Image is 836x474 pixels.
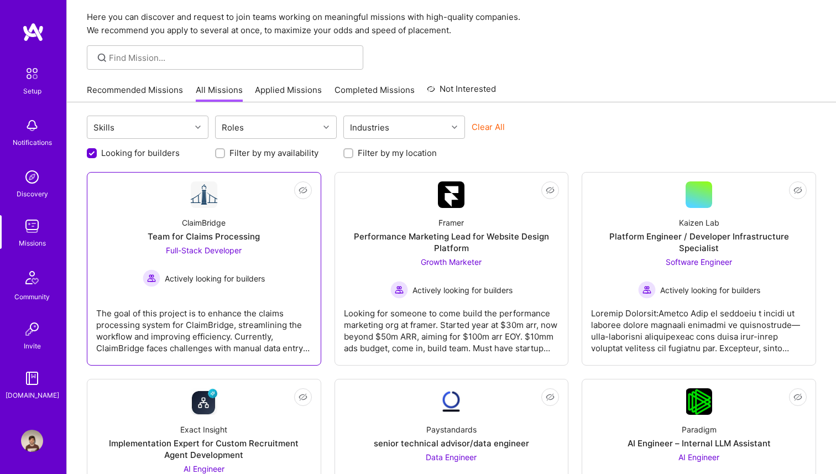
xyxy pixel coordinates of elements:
img: Actively looking for builders [390,281,408,299]
span: AI Engineer [678,452,719,462]
div: Skills [91,119,117,136]
img: guide book [21,367,43,389]
div: Exact Insight [180,424,227,435]
a: Not Interested [427,82,496,102]
a: Company LogoClaimBridgeTeam for Claims ProcessingFull-Stack Developer Actively looking for builde... [96,181,312,356]
div: Missions [19,237,46,249]
button: Clear All [472,121,505,133]
div: Paradigm [682,424,717,435]
img: Invite [21,318,43,340]
i: icon Chevron [323,124,329,130]
div: Industries [347,119,392,136]
div: Discovery [17,188,48,200]
div: Performance Marketing Lead for Website Design Platform [344,231,560,254]
div: Community [14,291,50,303]
div: [DOMAIN_NAME] [6,389,59,401]
i: icon EyeClosed [299,186,307,195]
img: logo [22,22,44,42]
a: Kaizen LabPlatform Engineer / Developer Infrastructure SpecialistSoftware Engineer Actively looki... [591,181,807,356]
img: Company Logo [438,181,464,208]
a: Company LogoFramerPerformance Marketing Lead for Website Design PlatformGrowth Marketer Actively ... [344,181,560,356]
div: Invite [24,340,41,352]
span: Actively looking for builders [412,284,513,296]
span: Actively looking for builders [165,273,265,284]
i: icon Chevron [452,124,457,130]
img: Company Logo [191,181,217,208]
a: Completed Missions [335,84,415,102]
div: Framer [438,217,464,228]
img: Actively looking for builders [143,269,160,287]
i: icon EyeClosed [546,186,555,195]
div: Paystandards [426,424,477,435]
span: AI Engineer [184,464,224,473]
label: Filter by my availability [229,147,318,159]
div: Setup [23,85,41,97]
label: Looking for builders [101,147,180,159]
i: icon EyeClosed [793,393,802,402]
div: ClaimBridge [182,217,226,228]
div: The goal of this project is to enhance the claims processing system for ClaimBridge, streamlining... [96,299,312,354]
div: Loremip Dolorsit:Ametco Adip el seddoeiu t incidi ut laboree dolore magnaali enimadmi ve quisnost... [591,299,807,354]
img: User Avatar [21,430,43,452]
i: icon EyeClosed [793,186,802,195]
div: Looking for someone to come build the performance marketing org at framer. Started year at $30m a... [344,299,560,354]
div: Platform Engineer / Developer Infrastructure Specialist [591,231,807,254]
a: User Avatar [18,430,46,452]
div: Team for Claims Processing [148,231,260,242]
div: Implementation Expert for Custom Recruitment Agent Development [96,437,312,461]
i: icon EyeClosed [299,393,307,402]
span: Actively looking for builders [660,284,760,296]
span: Data Engineer [426,452,477,462]
img: Company Logo [686,388,712,415]
span: Full-Stack Developer [166,246,242,255]
img: teamwork [21,215,43,237]
img: bell [21,114,43,137]
i: icon Chevron [195,124,201,130]
img: Actively looking for builders [638,281,656,299]
i: icon EyeClosed [546,393,555,402]
span: Software Engineer [666,257,732,267]
img: Community [19,264,45,291]
a: All Missions [196,84,243,102]
a: Recommended Missions [87,84,183,102]
div: Notifications [13,137,52,148]
i: icon SearchGrey [96,51,108,64]
div: AI Engineer – Internal LLM Assistant [628,437,771,449]
div: Roles [219,119,247,136]
img: discovery [21,166,43,188]
img: Company Logo [438,388,464,415]
div: senior technical advisor/data engineer [374,437,529,449]
img: Company Logo [191,388,217,415]
p: Here you can discover and request to join teams working on meaningful missions with high-quality ... [87,11,816,37]
div: Kaizen Lab [679,217,719,228]
span: Growth Marketer [421,257,482,267]
img: setup [20,62,44,85]
input: Find Mission... [109,52,355,64]
a: Applied Missions [255,84,322,102]
label: Filter by my location [358,147,437,159]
